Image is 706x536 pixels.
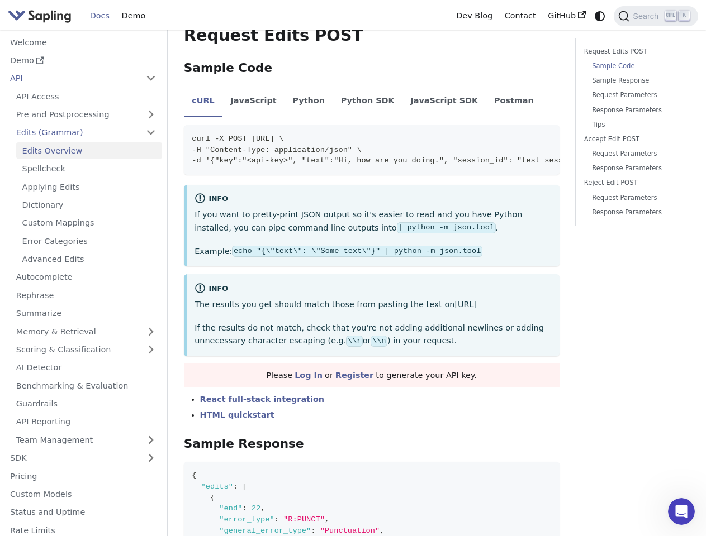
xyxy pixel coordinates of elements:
span: : [274,515,279,524]
button: Search (Ctrl+K) [614,6,698,26]
span: , [260,504,265,513]
span: [ [242,482,247,491]
li: cURL [184,86,222,117]
span: , [380,527,384,535]
li: Postman [486,86,542,117]
a: Demo [116,7,151,25]
a: Welcome [4,34,162,50]
a: Request Edits POST [584,46,686,57]
a: Request Parameters [592,149,682,159]
p: The results you get should match those from pasting the text on [195,298,551,312]
p: If you want to pretty-print JSON output so it's easier to read and you have Python installed, you... [195,208,551,235]
a: Team Management [10,432,162,448]
span: -d '{"key":"<api-key>", "text":"Hi, how are you doing.", "session_id": "test session"}' [192,156,590,165]
a: Accept Edit POST [584,134,686,145]
code: \\n [371,336,387,347]
h3: Sample Code [184,61,560,76]
a: HTML quickstart [200,410,274,419]
a: Custom Models [4,486,162,502]
span: , [325,515,329,524]
a: SDK [4,450,140,466]
div: Please or to generate your API key. [184,363,560,388]
a: Dev Blog [450,7,498,25]
a: Rephrase [10,287,162,303]
code: echo "{\"text\": \"Some text\"}" | python -m json.tool [232,246,482,257]
span: curl -X POST [URL] \ [192,135,283,143]
a: Benchmarking & Evaluation [10,377,162,394]
a: Status and Uptime [4,504,162,520]
a: API Access [10,88,162,104]
a: Custom Mappings [16,215,162,231]
code: \\r [346,336,362,347]
li: JavaScript SDK [402,86,486,117]
span: : [311,527,315,535]
span: : [233,482,238,491]
a: Demo [4,52,162,69]
span: "end" [219,504,242,513]
li: JavaScript [222,86,285,117]
a: Dictionary [16,197,162,213]
h3: Sample Response [184,437,560,452]
li: Python SDK [333,86,402,117]
button: Expand sidebar category 'SDK' [140,450,162,466]
a: Log In [295,371,323,380]
a: GitHub [542,7,591,25]
a: Pre and Postprocessing [10,107,162,123]
a: Applying Edits [16,179,162,195]
span: -H "Content-Type: application/json" \ [192,146,361,154]
span: Search [629,12,665,21]
kbd: K [679,11,690,21]
a: Spellcheck [16,161,162,177]
span: "error_type" [219,515,274,524]
span: { [192,471,196,480]
span: "Punctuation" [320,527,380,535]
iframe: Intercom live chat [668,498,695,525]
a: React full-stack integration [200,395,324,404]
a: Advanced Edits [16,251,162,267]
a: Scoring & Classification [10,342,162,358]
span: "general_error_type" [219,527,311,535]
a: Sample Response [592,75,682,86]
a: Sample Code [592,61,682,71]
span: "R:PUNCT" [283,515,325,524]
a: Summarize [10,305,162,322]
h2: Request Edits POST [184,26,560,46]
a: Sapling.ai [8,8,75,24]
a: Autocomplete [10,269,162,285]
a: Guardrails [10,396,162,412]
a: Reject Edit POST [584,178,686,188]
a: Error Categories [16,233,162,249]
a: Response Parameters [592,207,682,218]
a: AI Detector [10,360,162,376]
li: Python [285,86,333,117]
a: Request Parameters [592,90,682,100]
div: info [195,283,551,296]
a: Register [335,371,373,380]
a: Response Parameters [592,163,682,174]
code: | python -m json.tool [397,222,496,233]
a: Edits Overview [16,142,162,159]
span: { [210,494,215,502]
a: Memory & Retrieval [10,323,162,339]
button: Collapse sidebar category 'API' [140,70,162,87]
a: Edits (Grammar) [10,125,162,141]
a: API Reporting [10,414,162,430]
p: Example: [195,245,551,259]
span: : [242,504,247,513]
a: [URL] [454,300,477,309]
span: 22 [252,504,260,513]
a: Contact [499,7,542,25]
a: Pricing [4,468,162,484]
a: Docs [84,7,116,25]
p: If the results do not match, check that you're not adding additional newlines or adding unnecessa... [195,322,551,348]
button: Switch between dark and light mode (currently system mode) [592,8,608,24]
div: info [195,193,551,206]
span: "edits" [201,482,233,491]
a: Response Parameters [592,105,682,116]
a: Request Parameters [592,193,682,203]
a: API [4,70,140,87]
a: Tips [592,119,682,130]
img: Sapling.ai [8,8,72,24]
